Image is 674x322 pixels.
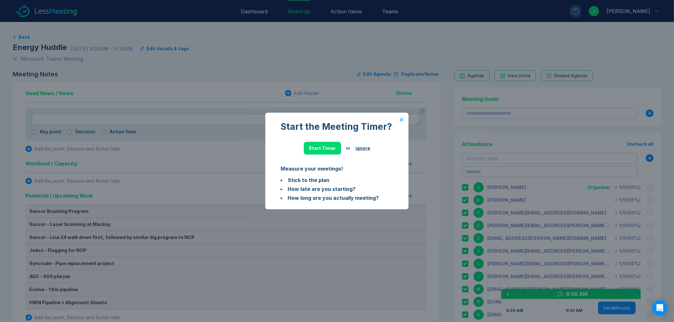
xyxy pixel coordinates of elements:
li: How long are you actually meeting? [281,194,393,202]
div: Start the Meeting Timer? [281,122,393,132]
div: or [346,146,351,151]
li: Stick to the plan [281,176,393,184]
div: Measure your meetings! [281,165,393,172]
button: Start Timer [304,142,341,155]
button: ignore [356,146,370,151]
li: How late are you starting? [281,185,393,193]
div: Open Intercom Messenger [652,300,668,316]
